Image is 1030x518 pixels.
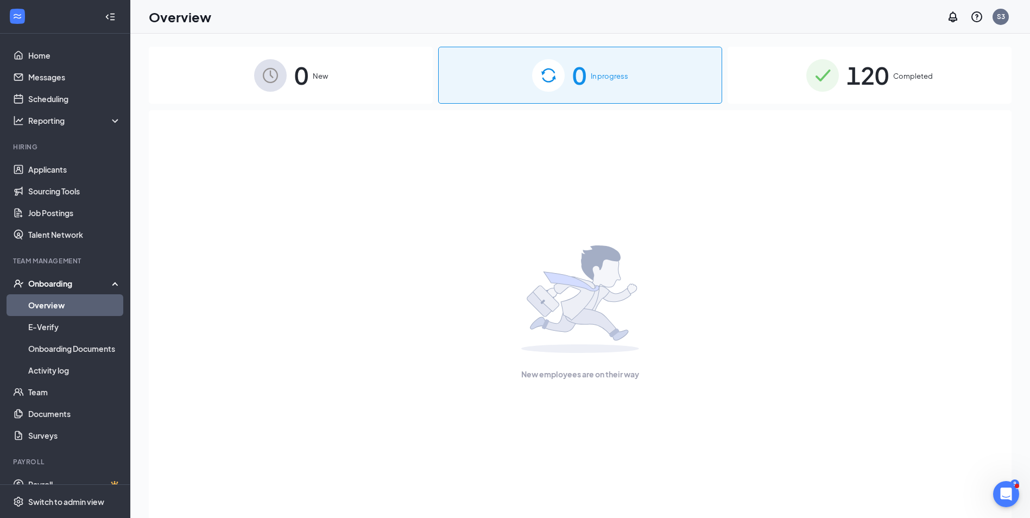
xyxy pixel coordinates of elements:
a: Overview [28,294,121,316]
span: New [313,71,328,81]
svg: Settings [13,496,24,507]
span: New employees are on their way [521,368,639,380]
a: Applicants [28,159,121,180]
a: Scheduling [28,88,121,110]
h1: Overview [149,8,211,26]
iframe: Intercom live chat [993,481,1019,507]
div: Onboarding [28,278,112,289]
span: 0 [572,56,586,94]
span: Completed [893,71,933,81]
a: E-Verify [28,316,121,338]
a: Messages [28,66,121,88]
div: 8 [1010,479,1019,489]
span: In progress [591,71,628,81]
a: Sourcing Tools [28,180,121,202]
a: Talent Network [28,224,121,245]
svg: WorkstreamLogo [12,11,23,22]
a: Documents [28,403,121,425]
svg: Collapse [105,11,116,22]
svg: Analysis [13,115,24,126]
a: Team [28,381,121,403]
a: Onboarding Documents [28,338,121,359]
svg: Notifications [946,10,959,23]
span: 120 [846,56,889,94]
div: Hiring [13,142,119,151]
a: Surveys [28,425,121,446]
svg: UserCheck [13,278,24,289]
div: Team Management [13,256,119,266]
svg: QuestionInfo [970,10,983,23]
span: 0 [294,56,308,94]
div: Reporting [28,115,122,126]
a: PayrollCrown [28,473,121,495]
div: Payroll [13,457,119,466]
a: Activity log [28,359,121,381]
a: Job Postings [28,202,121,224]
div: Switch to admin view [28,496,104,507]
div: S3 [997,12,1005,21]
a: Home [28,45,121,66]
